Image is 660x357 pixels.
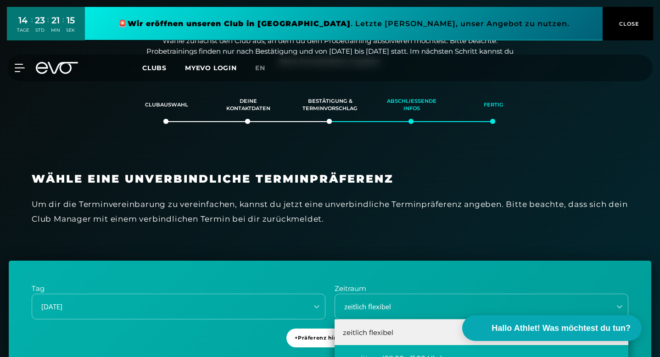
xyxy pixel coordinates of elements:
a: MYEVO LOGIN [185,64,237,72]
div: zeitlich flexibel [336,301,604,312]
div: 15 [66,14,75,27]
div: Abschließende Infos [382,93,441,117]
div: 14 [17,14,29,27]
div: 23 [35,14,45,27]
div: MIN [51,27,60,33]
div: zeitlich flexibel [335,319,628,345]
a: en [255,63,276,73]
div: : [62,15,64,39]
span: Hallo Athlet! Was möchtest du tun? [492,322,631,335]
div: Bestätigung & Terminvorschlag [301,93,359,117]
div: Um dir die Terminvereinbarung zu vereinfachen, kannst du jetzt eine unverbindliche Terminpräferen... [32,197,628,227]
div: STD [35,27,45,33]
div: Deine Kontaktdaten [219,93,278,117]
button: CLOSE [603,7,653,40]
a: Clubs [142,63,185,72]
span: Clubs [142,64,167,72]
h3: Wähle eine unverbindliche Terminpräferenz [32,172,628,186]
span: + Präferenz hinzufügen [295,334,362,342]
div: 21 [51,14,60,27]
div: [DATE] [33,301,302,312]
div: TAGE [17,27,29,33]
button: Hallo Athlet! Was möchtest du tun? [462,315,642,341]
div: Clubauswahl [137,93,196,117]
span: en [255,64,265,72]
span: CLOSE [617,20,639,28]
div: : [47,15,49,39]
p: Zeitraum [335,284,628,294]
p: Tag [32,284,325,294]
div: SEK [66,27,75,33]
div: : [31,15,33,39]
div: Fertig [464,93,523,117]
